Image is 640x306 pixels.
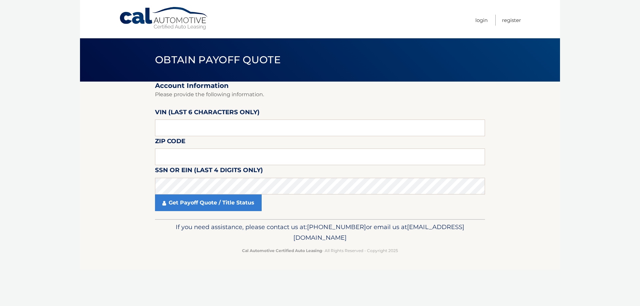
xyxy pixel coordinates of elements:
span: Obtain Payoff Quote [155,54,281,66]
a: Cal Automotive [119,7,209,30]
a: Register [502,15,521,26]
a: Get Payoff Quote / Title Status [155,194,262,211]
p: - All Rights Reserved - Copyright 2025 [159,247,481,254]
label: Zip Code [155,136,185,149]
label: VIN (last 6 characters only) [155,107,260,120]
a: Login [475,15,488,26]
span: [PHONE_NUMBER] [307,223,366,231]
p: If you need assistance, please contact us at: or email us at [159,222,481,243]
strong: Cal Automotive Certified Auto Leasing [242,248,322,253]
h2: Account Information [155,82,485,90]
label: SSN or EIN (last 4 digits only) [155,165,263,177]
p: Please provide the following information. [155,90,485,99]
